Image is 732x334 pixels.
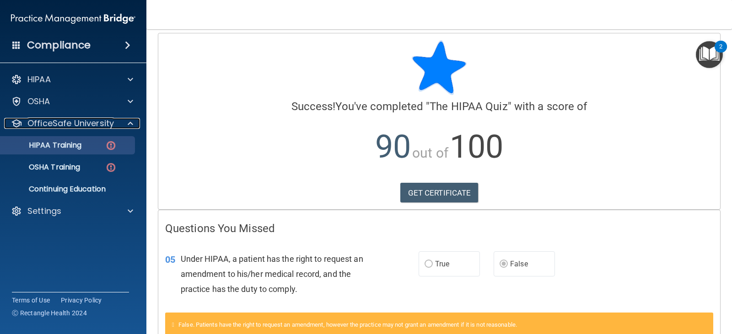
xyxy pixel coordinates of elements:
[165,101,713,112] h4: You've completed " " with a score of
[6,141,81,150] p: HIPAA Training
[27,206,61,217] p: Settings
[686,275,721,310] iframe: Drift Widget Chat Controller
[11,10,135,28] img: PMB logo
[375,128,411,165] span: 90
[291,100,336,113] span: Success!
[61,296,102,305] a: Privacy Policy
[165,223,713,234] h4: Questions You Missed
[719,47,722,58] div: 2
[435,260,449,268] span: True
[105,162,117,173] img: danger-circle.6113f641.png
[430,100,507,113] span: The HIPAA Quiz
[450,128,503,165] span: 100
[11,74,133,85] a: HIPAA
[27,96,50,107] p: OSHA
[181,254,363,294] span: Under HIPAA, a patient has the right to request an amendment to his/her medical record, and the p...
[500,261,508,268] input: False
[412,40,467,95] img: blue-star-rounded.9d042014.png
[11,118,133,129] a: OfficeSafe University
[6,185,131,194] p: Continuing Education
[696,41,723,68] button: Open Resource Center, 2 new notifications
[412,145,448,161] span: out of
[425,261,433,268] input: True
[12,296,50,305] a: Terms of Use
[11,206,133,217] a: Settings
[27,74,51,85] p: HIPAA
[11,96,133,107] a: OSHA
[27,39,91,52] h4: Compliance
[400,183,479,203] a: GET CERTIFICATE
[178,321,517,328] span: False. Patients have the right to request an amendment, however the practice may not grant an ame...
[510,260,528,268] span: False
[165,254,175,265] span: 05
[27,118,114,129] p: OfficeSafe University
[6,163,80,172] p: OSHA Training
[12,308,87,318] span: Ⓒ Rectangle Health 2024
[105,140,117,151] img: danger-circle.6113f641.png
